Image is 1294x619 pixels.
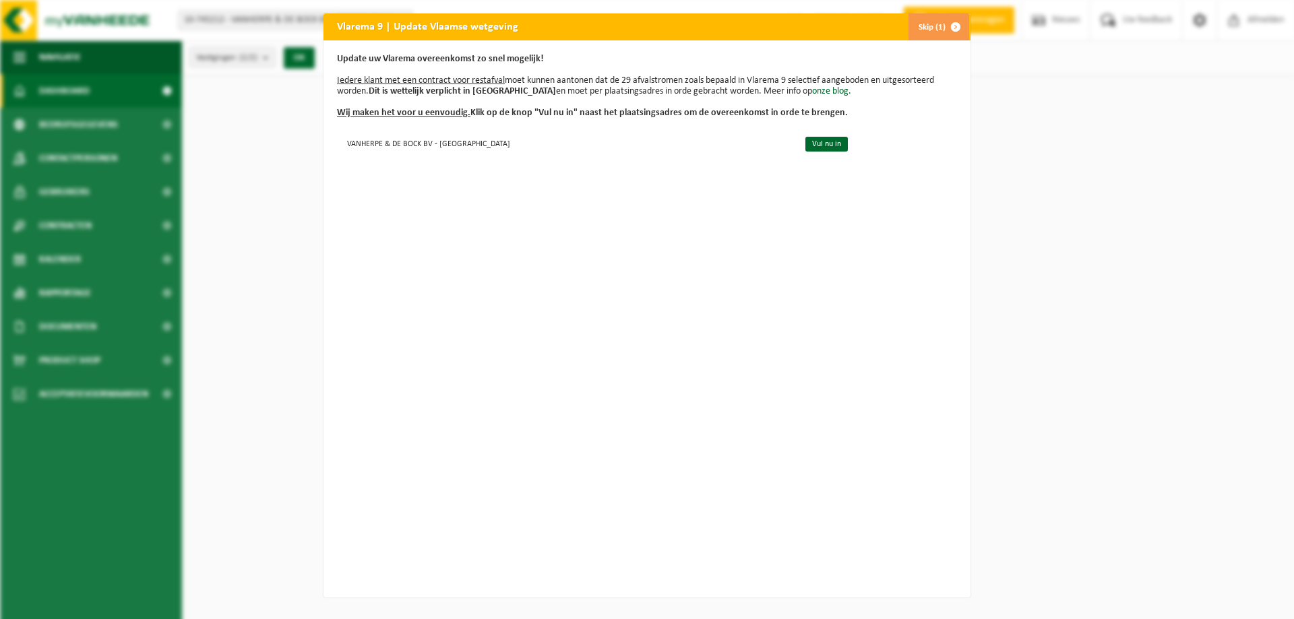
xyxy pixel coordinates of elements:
a: Vul nu in [805,137,848,152]
td: VANHERPE & DE BOCK BV - [GEOGRAPHIC_DATA] [337,132,794,154]
a: onze blog. [812,86,851,96]
p: moet kunnen aantonen dat de 29 afvalstromen zoals bepaald in Vlarema 9 selectief aangeboden en ui... [337,54,957,119]
u: Iedere klant met een contract voor restafval [337,75,505,86]
b: Dit is wettelijk verplicht in [GEOGRAPHIC_DATA] [369,86,556,96]
h2: Vlarema 9 | Update Vlaamse wetgeving [323,13,532,39]
b: Update uw Vlarema overeenkomst zo snel mogelijk! [337,54,544,64]
b: Klik op de knop "Vul nu in" naast het plaatsingsadres om de overeenkomst in orde te brengen. [337,108,848,118]
button: Skip (1) [908,13,969,40]
u: Wij maken het voor u eenvoudig. [337,108,470,118]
